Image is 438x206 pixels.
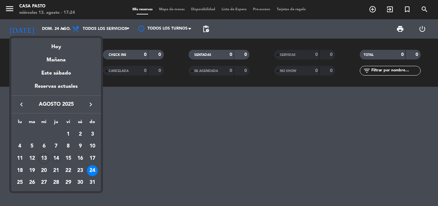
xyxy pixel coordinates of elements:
[38,177,49,188] div: 27
[75,153,86,164] div: 16
[74,128,87,140] td: 2 de agosto de 2025
[14,165,26,177] td: 18 de agosto de 2025
[74,152,87,165] td: 16 de agosto de 2025
[27,177,38,188] div: 26
[63,153,74,164] div: 15
[38,152,50,165] td: 13 de agosto de 2025
[62,152,74,165] td: 15 de agosto de 2025
[11,82,101,95] div: Reservas actuales
[75,165,86,176] div: 23
[62,140,74,153] td: 8 de agosto de 2025
[14,118,26,128] th: lunes
[14,153,25,164] div: 11
[62,118,74,128] th: viernes
[14,152,26,165] td: 11 de agosto de 2025
[86,118,98,128] th: domingo
[14,140,26,153] td: 4 de agosto de 2025
[27,141,38,152] div: 5
[74,140,87,153] td: 9 de agosto de 2025
[87,101,95,108] i: keyboard_arrow_right
[27,165,38,176] div: 19
[38,177,50,189] td: 27 de agosto de 2025
[87,129,98,140] div: 3
[51,153,62,164] div: 14
[11,64,101,82] div: Este sábado
[38,153,49,164] div: 13
[74,165,87,177] td: 23 de agosto de 2025
[16,100,27,109] button: keyboard_arrow_left
[38,141,49,152] div: 6
[14,128,62,140] td: AGO.
[86,177,98,189] td: 31 de agosto de 2025
[87,165,98,176] div: 24
[51,141,62,152] div: 7
[50,140,62,153] td: 7 de agosto de 2025
[75,177,86,188] div: 30
[38,165,49,176] div: 20
[51,177,62,188] div: 28
[63,165,74,176] div: 22
[62,165,74,177] td: 22 de agosto de 2025
[75,141,86,152] div: 9
[50,118,62,128] th: jueves
[38,140,50,153] td: 6 de agosto de 2025
[50,177,62,189] td: 28 de agosto de 2025
[11,38,101,51] div: Hoy
[87,153,98,164] div: 17
[26,177,38,189] td: 26 de agosto de 2025
[87,141,98,152] div: 10
[26,165,38,177] td: 19 de agosto de 2025
[87,177,98,188] div: 31
[86,152,98,165] td: 17 de agosto de 2025
[38,165,50,177] td: 20 de agosto de 2025
[14,177,26,189] td: 25 de agosto de 2025
[86,165,98,177] td: 24 de agosto de 2025
[86,128,98,140] td: 3 de agosto de 2025
[26,152,38,165] td: 12 de agosto de 2025
[14,141,25,152] div: 4
[86,140,98,153] td: 10 de agosto de 2025
[74,118,87,128] th: sábado
[75,129,86,140] div: 2
[74,177,87,189] td: 30 de agosto de 2025
[63,129,74,140] div: 1
[18,101,25,108] i: keyboard_arrow_left
[50,165,62,177] td: 21 de agosto de 2025
[38,118,50,128] th: miércoles
[14,165,25,176] div: 18
[26,118,38,128] th: martes
[11,51,101,64] div: Mañana
[62,177,74,189] td: 29 de agosto de 2025
[27,100,85,109] span: agosto 2025
[63,141,74,152] div: 8
[62,128,74,140] td: 1 de agosto de 2025
[63,177,74,188] div: 29
[85,100,97,109] button: keyboard_arrow_right
[51,165,62,176] div: 21
[14,177,25,188] div: 25
[26,140,38,153] td: 5 de agosto de 2025
[50,152,62,165] td: 14 de agosto de 2025
[27,153,38,164] div: 12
